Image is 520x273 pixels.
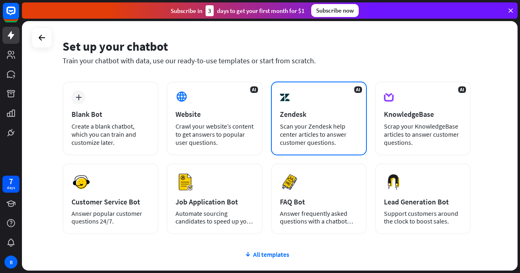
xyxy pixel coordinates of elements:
div: Subscribe in days to get your first month for $1 [171,5,305,16]
div: Support customers around the clock to boost sales. [384,210,462,225]
div: Blank Bot [71,110,149,119]
div: days [7,185,15,191]
div: Automate sourcing candidates to speed up your hiring process. [175,210,253,225]
div: Answer frequently asked questions with a chatbot and save your time. [280,210,358,225]
div: Subscribe now [311,4,359,17]
div: Answer popular customer questions 24/7. [71,210,149,225]
div: All templates [63,250,471,258]
div: Crawl your website’s content to get answers to popular user questions. [175,122,253,146]
div: Create a blank chatbot, which you can train and customize later. [71,122,149,146]
div: 7 [9,178,13,185]
div: Train your chatbot with data, use our ready-to-use templates or start from scratch. [63,56,471,65]
div: Set up your chatbot [63,39,471,54]
i: plus [76,95,82,100]
div: KnowledgeBase [384,110,462,119]
span: AI [458,86,466,93]
span: AI [250,86,258,93]
div: 3 [206,5,214,16]
div: B [4,256,17,269]
a: 7 days [2,176,19,193]
div: Job Application Bot [175,197,253,206]
div: Customer Service Bot [71,197,149,206]
div: Lead Generation Bot [384,197,462,206]
div: FAQ Bot [280,197,358,206]
div: Website [175,110,253,119]
div: Scrap your KnowledgeBase articles to answer customer questions. [384,122,462,146]
span: AI [354,86,362,93]
div: Scan your Zendesk help center articles to answer customer questions. [280,122,358,146]
div: Zendesk [280,110,358,119]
